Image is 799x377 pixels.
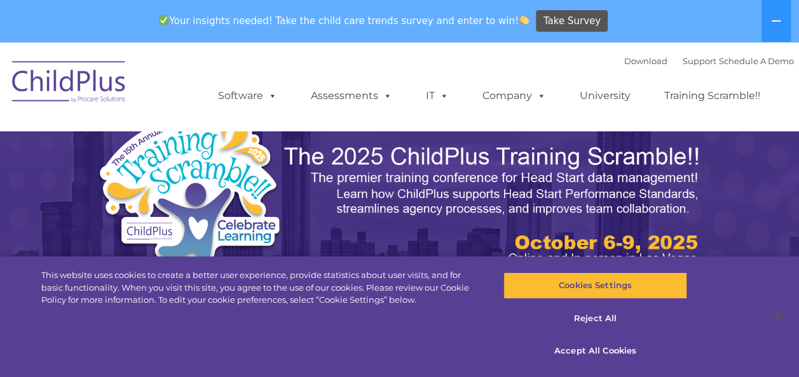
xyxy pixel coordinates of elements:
[683,56,716,66] a: Support
[652,83,773,109] a: Training Scramble!!
[154,8,535,33] span: Your insights needed! Take the child care trends survey and enter to win!
[205,83,290,109] a: Software
[470,83,559,109] a: Company
[765,301,793,329] button: Close
[177,84,215,93] span: Last name
[413,83,461,109] a: IT
[624,56,794,66] font: |
[503,272,687,299] button: Cookies Settings
[567,83,643,109] a: University
[503,305,687,332] button: Reject All
[41,269,479,307] div: This website uses cookies to create a better user experience, provide statistics about user visit...
[624,56,667,66] a: Download
[719,56,794,66] a: Schedule A Demo
[503,338,687,364] button: Accept All Cookies
[177,136,231,145] span: Phone number
[6,52,133,116] img: ChildPlus by Procare Solutions
[519,15,529,25] img: 👏
[298,83,405,109] a: Assessments
[543,10,601,32] span: Take Survey
[159,15,168,25] img: ✅
[536,10,608,32] a: Take Survey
